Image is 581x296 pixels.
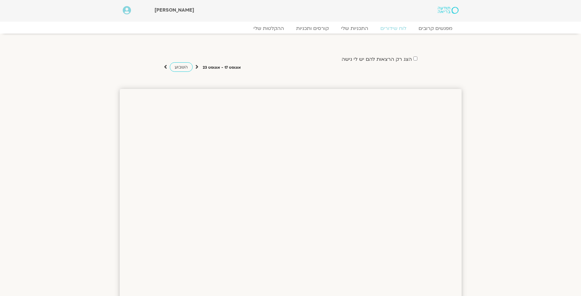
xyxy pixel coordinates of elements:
[412,25,459,31] a: מפגשים קרובים
[170,62,193,72] a: השבוע
[374,25,412,31] a: לוח שידורים
[123,25,459,31] nav: Menu
[154,7,194,13] span: [PERSON_NAME]
[342,57,412,62] label: הצג רק הרצאות להם יש לי גישה
[290,25,335,31] a: קורסים ותכניות
[247,25,290,31] a: ההקלטות שלי
[203,64,241,71] p: אוגוסט 17 - אוגוסט 23
[175,64,188,70] span: השבוע
[335,25,374,31] a: התכניות שלי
